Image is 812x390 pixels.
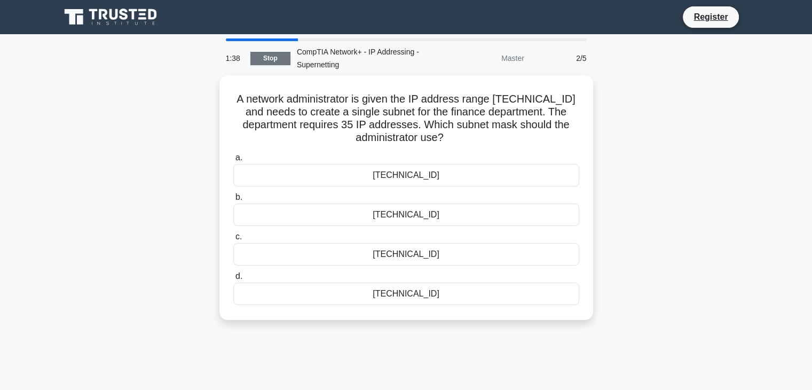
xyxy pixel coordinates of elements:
h5: A network administrator is given the IP address range [TECHNICAL_ID] and needs to create a single... [232,92,580,145]
a: Register [687,10,734,24]
div: Master [437,48,531,69]
div: [TECHNICAL_ID] [233,243,579,266]
span: a. [235,153,242,162]
a: Stop [250,52,290,65]
div: 2/5 [531,48,593,69]
div: [TECHNICAL_ID] [233,204,579,226]
span: d. [235,271,242,280]
div: 1:38 [219,48,250,69]
span: c. [235,232,242,241]
div: [TECHNICAL_ID] [233,283,579,305]
span: b. [235,192,242,201]
div: CompTIA Network+ - IP Addressing - Supernetting [290,41,437,75]
div: [TECHNICAL_ID] [233,164,579,186]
